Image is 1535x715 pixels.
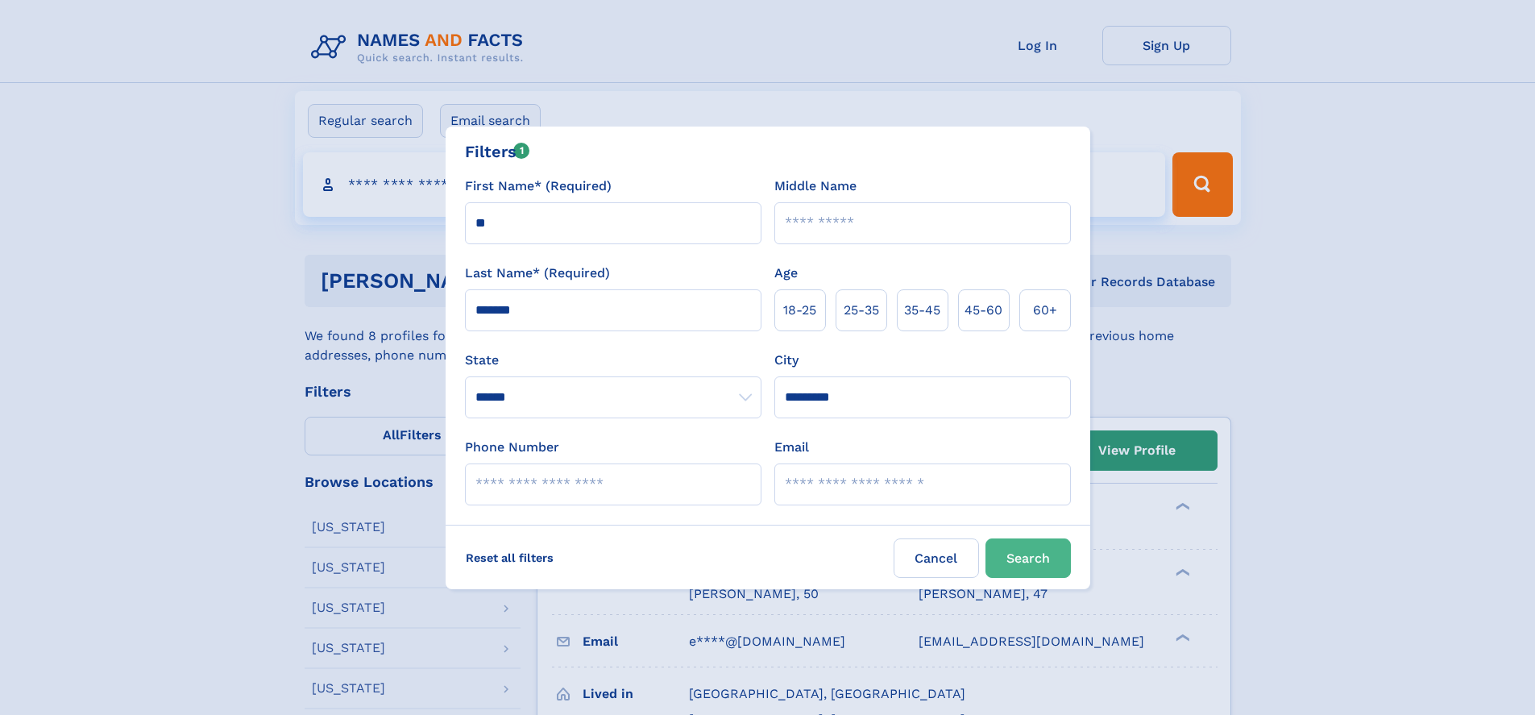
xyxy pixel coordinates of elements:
[774,177,857,196] label: Middle Name
[774,438,809,457] label: Email
[774,264,798,283] label: Age
[965,301,1002,320] span: 45‑60
[465,438,559,457] label: Phone Number
[774,351,799,370] label: City
[904,301,940,320] span: 35‑45
[985,538,1071,578] button: Search
[465,351,761,370] label: State
[465,264,610,283] label: Last Name* (Required)
[465,177,612,196] label: First Name* (Required)
[1033,301,1057,320] span: 60+
[844,301,879,320] span: 25‑35
[894,538,979,578] label: Cancel
[455,538,564,577] label: Reset all filters
[465,139,530,164] div: Filters
[783,301,816,320] span: 18‑25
